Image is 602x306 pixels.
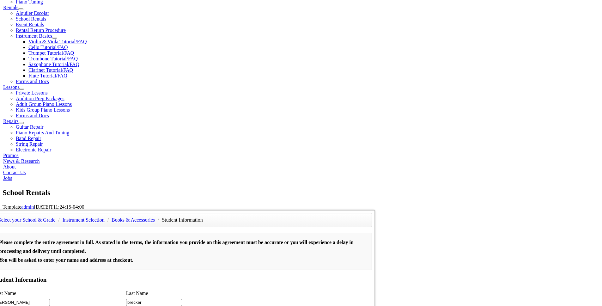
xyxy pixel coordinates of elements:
[16,136,41,141] a: Band Repair
[16,141,43,147] a: String Repair
[28,56,78,61] a: Trombone Tutorial/FAQ
[3,84,20,90] a: Lessons
[16,79,49,84] a: Forms and Docs
[16,33,52,39] a: Instrument Basics
[156,217,161,223] span: /
[28,45,68,50] a: Cello Tutorial/FAQ
[19,88,24,90] button: Open submenu of Lessons
[16,22,44,27] a: Event Rentals
[19,122,24,124] button: Open submenu of Repairs
[28,67,73,73] a: Clarinet Tutorial/FAQ
[16,10,49,16] a: Alquiler Escolar
[3,204,21,210] span: Template
[18,8,23,10] button: Open submenu of Rentals
[16,90,48,95] a: Private Lessons
[180,2,225,8] select: Zoom
[52,37,57,39] button: Open submenu of Instrument Basics
[162,216,203,224] li: Student Information
[28,50,74,56] a: Trumpet Tutorial/FAQ
[16,124,44,130] a: Guitar Repair
[3,5,18,10] a: Rentals
[70,2,79,9] span: of 2
[28,62,79,67] a: Saxophone Tutorial/FAQ
[63,217,105,223] a: Instrument Selection
[16,28,66,33] a: Rental Return Procedure
[3,153,19,158] a: Promos
[21,204,34,210] a: admin
[126,289,258,298] li: Last Name
[28,39,87,44] a: Violin & Viola Tutorial/FAQ
[3,119,19,124] a: Repairs
[3,158,40,164] a: News & Research
[112,217,155,223] a: Books & Accessories
[28,73,67,78] a: Flute Tutorial/FAQ
[16,96,64,101] a: Audition Prep Packages
[3,164,16,169] a: About
[16,113,49,118] a: Forms and Docs
[16,107,70,113] a: Kids Group Piano Lessons
[16,101,72,107] a: Adult Group Piano Lessons
[57,217,61,223] span: /
[16,147,51,152] a: Electronic Repair
[106,217,110,223] span: /
[16,130,69,135] a: Piano Repairs And Tuning
[34,204,84,210] span: [DATE]T11:24:15-04:00
[3,175,12,181] a: Jobs
[16,16,46,21] a: School Rentals
[3,170,26,175] a: Contact Us
[52,1,70,8] input: Page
